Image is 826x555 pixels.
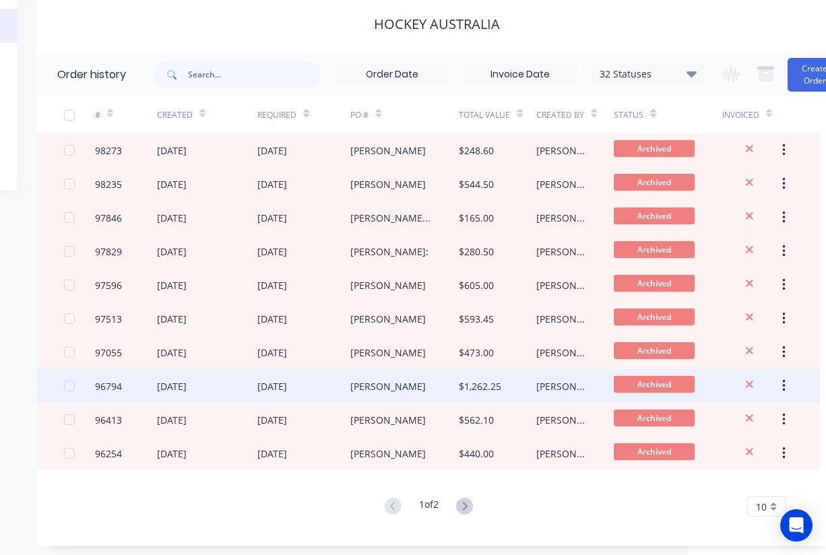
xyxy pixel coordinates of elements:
div: $593.45 [459,312,494,326]
div: $1,262.25 [459,379,501,393]
span: Archived [614,308,695,325]
div: [PERSON_NAME] [350,346,426,360]
span: Archived [614,443,695,460]
span: Archived [614,275,695,292]
span: 10 [756,500,767,514]
div: 98235 [95,177,122,191]
span: Archived [614,140,695,157]
div: Status [614,109,643,121]
div: Invoiced [722,109,759,121]
div: [DATE] [157,244,187,259]
div: [DATE] [157,346,187,360]
div: $440.00 [459,447,494,461]
div: $544.50 [459,177,494,191]
div: [PERSON_NAME] [536,143,587,158]
div: [DATE] [157,177,187,191]
div: [DATE] [257,143,287,158]
div: 98273 [95,143,122,158]
div: [DATE] [257,312,287,326]
div: [DATE] [257,413,287,427]
div: [PERSON_NAME] [536,278,587,292]
span: Archived [614,376,695,393]
div: [DATE] [257,379,287,393]
div: [PERSON_NAME] [536,379,587,393]
span: Archived [614,241,695,258]
div: 32 Statuses [592,67,705,81]
div: [DATE] [157,312,187,326]
div: [PERSON_NAME] [350,447,426,461]
span: Archived [614,342,695,359]
div: [DATE] [257,211,287,225]
div: # [95,96,157,133]
input: Search... [188,61,321,88]
div: $562.10 [459,413,494,427]
div: PO # [350,109,369,121]
div: Created By [536,96,614,133]
div: 96794 [95,379,122,393]
div: [PERSON_NAME] [350,312,426,326]
div: 97846 [95,211,122,225]
span: Archived [614,207,695,224]
div: [PERSON_NAME] [536,346,587,360]
div: [DATE] [157,447,187,461]
div: [PERSON_NAME]: [350,244,428,259]
div: Status [614,96,722,133]
div: Created [157,96,257,133]
div: 97596 [95,278,122,292]
div: [PERSON_NAME] name tag [350,211,432,225]
div: [DATE] [157,211,187,225]
div: [PERSON_NAME] [536,312,587,326]
div: [DATE] [157,278,187,292]
div: [DATE] [257,244,287,259]
div: Total Value [459,109,510,121]
div: [PERSON_NAME] [350,177,426,191]
div: [DATE] [257,346,287,360]
div: [DATE] [257,278,287,292]
div: Required [257,109,296,121]
div: $165.00 [459,211,494,225]
div: Total Value [459,96,536,133]
div: Hockey Australia [374,16,500,32]
div: [PERSON_NAME] [536,244,587,259]
div: Order history [57,67,126,83]
span: Archived [614,410,695,426]
div: [PERSON_NAME] [536,413,587,427]
div: 97513 [95,312,122,326]
input: Invoice Date [464,65,577,85]
div: Required [257,96,350,133]
div: Created By [536,109,584,121]
div: [PERSON_NAME] [350,143,426,158]
input: Order Date [336,65,449,85]
div: Open Intercom Messenger [780,509,813,542]
div: 1 of 2 [419,497,439,517]
div: [DATE] [257,447,287,461]
div: 97055 [95,346,122,360]
div: $248.60 [459,143,494,158]
div: [PERSON_NAME] [536,177,587,191]
div: 96254 [95,447,122,461]
div: 96413 [95,413,122,427]
div: 97829 [95,244,122,259]
div: Created [157,109,193,121]
div: PO # [350,96,459,133]
div: $605.00 [459,278,494,292]
div: [DATE] [157,413,187,427]
div: [PERSON_NAME] [536,447,587,461]
div: [DATE] [157,379,187,393]
div: [DATE] [257,177,287,191]
span: Archived [614,174,695,191]
div: [PERSON_NAME] [350,379,426,393]
div: [PERSON_NAME] [350,278,426,292]
div: [DATE] [157,143,187,158]
div: $473.00 [459,346,494,360]
div: $280.50 [459,244,494,259]
div: [PERSON_NAME] [536,211,587,225]
div: [PERSON_NAME] [350,413,426,427]
div: # [95,109,100,121]
div: Invoiced [722,96,784,133]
